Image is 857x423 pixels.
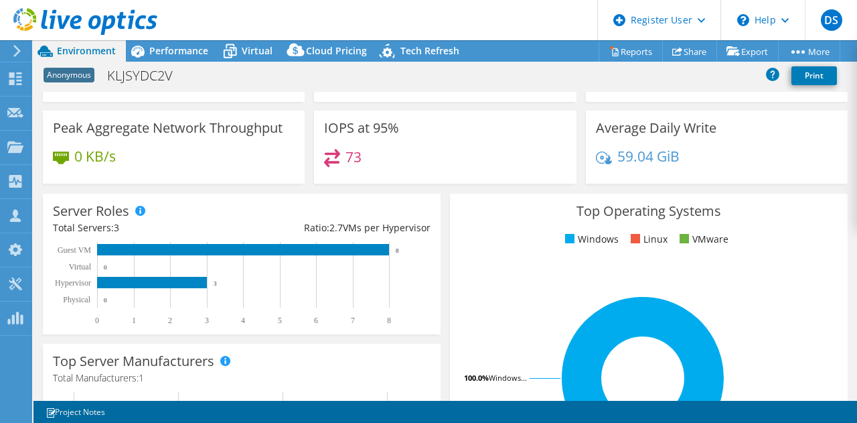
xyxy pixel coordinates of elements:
[345,149,362,164] h4: 73
[599,41,663,62] a: Reports
[149,44,208,57] span: Performance
[489,373,527,383] tspan: Windows...
[596,121,716,135] h3: Average Daily Write
[53,371,431,385] h4: Total Manufacturers:
[53,354,214,369] h3: Top Server Manufacturers
[95,316,99,325] text: 0
[662,41,717,62] a: Share
[53,121,283,135] h3: Peak Aggregate Network Throughput
[716,41,779,62] a: Export
[627,232,668,247] li: Linux
[314,316,318,325] text: 6
[791,66,837,85] a: Print
[241,316,245,325] text: 4
[464,373,489,383] tspan: 100.0%
[36,404,114,420] a: Project Notes
[168,316,172,325] text: 2
[329,221,343,234] span: 2.7
[114,221,119,234] span: 3
[53,221,242,235] div: Total Servers:
[306,44,367,57] span: Cloud Pricing
[778,41,840,62] a: More
[58,245,91,255] text: Guest VM
[617,149,680,164] h4: 59.04 GiB
[63,295,90,304] text: Physical
[74,149,116,164] h4: 0 KB/s
[205,316,209,325] text: 3
[242,44,272,57] span: Virtual
[139,371,144,384] span: 1
[132,316,136,325] text: 1
[676,232,728,247] li: VMware
[821,9,842,31] span: DS
[737,14,749,26] svg: \n
[562,232,619,247] li: Windows
[57,44,116,57] span: Environment
[460,204,838,219] h3: Top Operating Systems
[69,262,92,271] text: Virtual
[55,278,91,288] text: Hypervisor
[44,68,94,82] span: Anonymous
[400,44,459,57] span: Tech Refresh
[278,316,282,325] text: 5
[214,280,217,287] text: 3
[101,68,193,83] h1: KLJSYDC2V
[324,121,399,135] h3: IOPS at 95%
[53,204,129,219] h3: Server Roles
[396,247,399,254] text: 8
[104,264,107,271] text: 0
[351,316,355,325] text: 7
[387,316,391,325] text: 8
[242,221,431,235] div: Ratio: VMs per Hypervisor
[104,297,107,304] text: 0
